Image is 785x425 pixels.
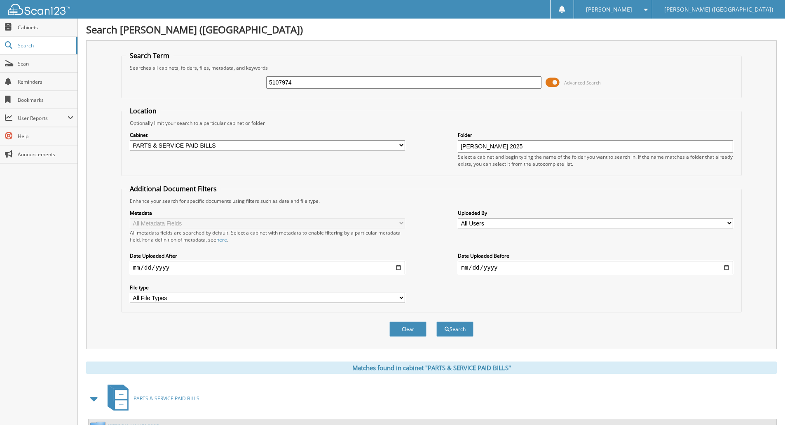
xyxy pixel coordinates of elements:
legend: Additional Document Filters [126,184,221,193]
span: Reminders [18,78,73,85]
span: Announcements [18,151,73,158]
div: Select a cabinet and begin typing the name of the folder you want to search in. If the name match... [458,153,733,167]
legend: Location [126,106,161,115]
a: PARTS & SERVICE PAID BILLS [103,382,199,415]
span: Search [18,42,72,49]
label: Folder [458,131,733,139]
span: Advanced Search [564,80,601,86]
div: All metadata fields are searched by default. Select a cabinet with metadata to enable filtering b... [130,229,405,243]
div: Optionally limit your search to a particular cabinet or folder [126,120,737,127]
label: File type [130,284,405,291]
div: Matches found in cabinet "PARTS & SERVICE PAID BILLS" [86,362,777,374]
legend: Search Term [126,51,173,60]
a: here [216,236,227,243]
span: [PERSON_NAME] ([GEOGRAPHIC_DATA]) [664,7,773,12]
label: Uploaded By [458,209,733,216]
img: scan123-logo-white.svg [8,4,70,15]
div: Enhance your search for specific documents using filters such as date and file type. [126,197,737,204]
input: end [458,261,733,274]
label: Metadata [130,209,405,216]
span: Bookmarks [18,96,73,103]
h1: Search [PERSON_NAME] ([GEOGRAPHIC_DATA]) [86,23,777,36]
div: Searches all cabinets, folders, files, metadata, and keywords [126,64,737,71]
span: Help [18,133,73,140]
span: User Reports [18,115,68,122]
label: Date Uploaded Before [458,252,733,259]
span: [PERSON_NAME] [586,7,632,12]
label: Cabinet [130,131,405,139]
label: Date Uploaded After [130,252,405,259]
span: Scan [18,60,73,67]
button: Clear [389,322,426,337]
input: start [130,261,405,274]
span: PARTS & SERVICE PAID BILLS [134,395,199,402]
span: Cabinets [18,24,73,31]
button: Search [436,322,473,337]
